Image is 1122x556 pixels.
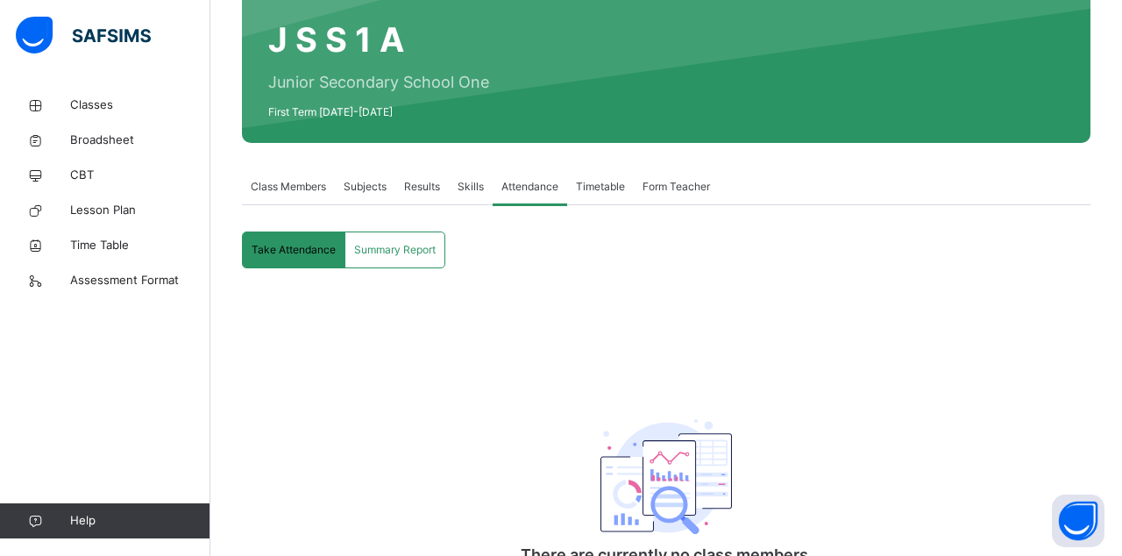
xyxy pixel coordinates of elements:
[643,179,710,195] span: Form Teacher
[70,512,209,530] span: Help
[70,132,210,149] span: Broadsheet
[70,96,210,114] span: Classes
[600,419,732,535] img: classEmptyState.7d4ec5dc6d57f4e1adfd249b62c1c528.svg
[70,167,210,184] span: CBT
[16,17,151,53] img: safsims
[1052,495,1104,547] button: Open asap
[576,179,625,195] span: Timetable
[344,179,387,195] span: Subjects
[251,179,326,195] span: Class Members
[501,179,558,195] span: Attendance
[70,272,210,289] span: Assessment Format
[354,242,436,258] span: Summary Report
[404,179,440,195] span: Results
[252,242,336,258] span: Take Attendance
[70,202,210,219] span: Lesson Plan
[268,104,489,120] span: First Term [DATE]-[DATE]
[458,179,484,195] span: Skills
[70,237,210,254] span: Time Table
